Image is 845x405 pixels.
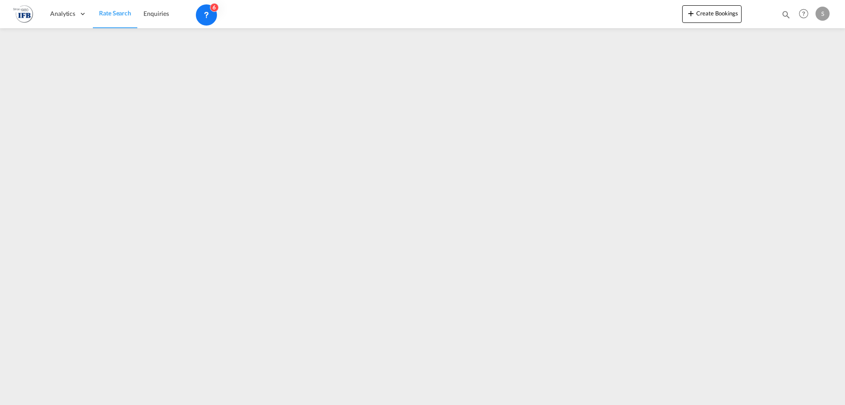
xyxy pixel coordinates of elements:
[143,10,169,17] span: Enquiries
[796,6,811,21] span: Help
[796,6,816,22] div: Help
[781,10,791,23] div: icon-magnify
[50,9,75,18] span: Analytics
[816,7,830,21] div: S
[13,4,33,24] img: de31bbe0256b11eebba44b54815f083d.png
[99,9,131,17] span: Rate Search
[682,5,742,23] button: icon-plus 400-fgCreate Bookings
[686,8,696,19] md-icon: icon-plus 400-fg
[781,10,791,19] md-icon: icon-magnify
